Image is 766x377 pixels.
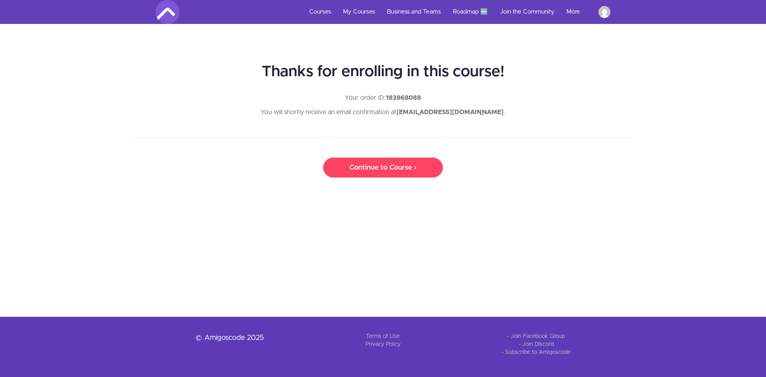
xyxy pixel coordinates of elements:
img: mattjube22@gmail.com [598,6,610,18]
a: Continue to Course › [323,158,443,178]
p: Your order ID: [134,93,632,103]
a: - Subscribe to Amigoscode [501,349,571,355]
h1: Thanks for enrolling in this course! [134,64,632,81]
p: © Amigoscode 2025 [153,332,306,343]
strong: [EMAIL_ADDRESS][DOMAIN_NAME] [397,109,503,115]
a: Privacy Policy [365,341,401,347]
a: Terms of Use [366,334,400,339]
strong: 183868088 [386,95,421,101]
a: - Join Facebook Group [507,334,565,339]
p: You will shortly receive an email confirmation at . [134,107,632,117]
a: - Join Discord [519,341,554,347]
